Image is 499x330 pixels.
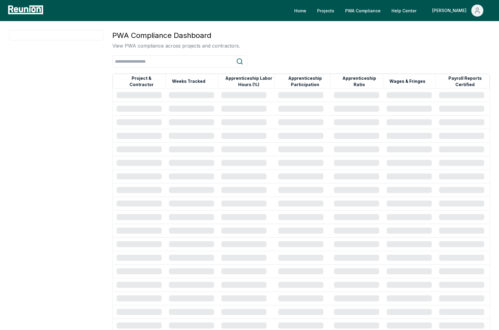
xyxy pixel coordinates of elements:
[112,30,240,41] h3: PWA Compliance Dashboard
[336,75,383,87] button: Apprenticeship Ratio
[289,5,493,17] nav: Main
[387,5,421,17] a: Help Center
[112,42,240,49] p: View PWA compliance across projects and contractors.
[312,5,339,17] a: Projects
[432,5,469,17] div: [PERSON_NAME]
[171,75,207,87] button: Weeks Tracked
[441,75,489,87] button: Payroll Reports Certified
[118,75,165,87] button: Project & Contractor
[280,75,330,87] button: Apprenticeship Participation
[388,75,427,87] button: Wages & Fringes
[223,75,275,87] button: Apprenticeship Labor Hours (%)
[289,5,311,17] a: Home
[427,5,488,17] button: [PERSON_NAME]
[340,5,385,17] a: PWA Compliance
